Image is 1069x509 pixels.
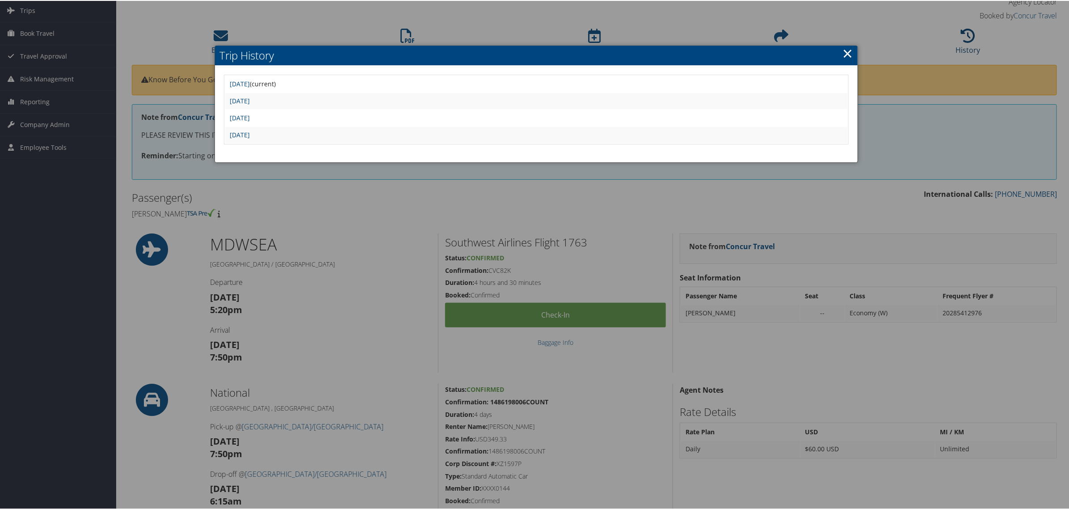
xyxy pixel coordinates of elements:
[230,130,250,138] a: [DATE]
[230,96,250,104] a: [DATE]
[842,43,853,61] a: ×
[230,113,250,121] a: [DATE]
[230,79,250,87] a: [DATE]
[225,75,847,91] td: (current)
[215,45,858,64] h2: Trip History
